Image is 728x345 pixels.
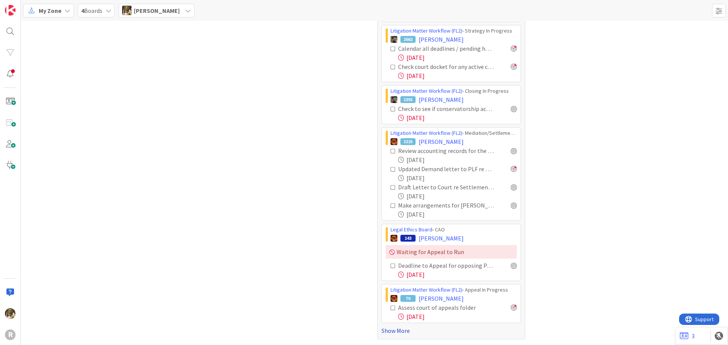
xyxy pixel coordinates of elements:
b: 4 [81,7,84,14]
div: [DATE] [398,173,517,183]
div: Check to see if conservatorship accounting has been filed (checked 7/30) [398,104,494,113]
div: 1391 [400,96,416,103]
a: Litigation Matter Workflow (FL2) [391,130,462,136]
div: [DATE] [398,192,517,201]
div: 143 [400,235,416,242]
div: Make arrangements for [PERSON_NAME] to have a place to stay a head of trial on [DATE] [398,201,494,210]
div: 2662 [400,36,416,43]
img: TR [391,138,397,145]
div: [DATE] [398,53,517,62]
div: [DATE] [398,312,517,321]
img: MW [391,96,397,103]
div: 2225 [400,138,416,145]
div: › CAO [391,226,517,234]
img: DG [5,308,16,319]
a: Show More [381,326,521,335]
a: 3 [680,331,695,340]
span: Boards [81,6,102,15]
div: 70 [400,295,416,302]
img: TR [391,235,397,242]
a: Litigation Matter Workflow (FL2) [391,27,462,34]
a: Legal Ethics Board [391,226,432,233]
div: Waiting for Appeal to Run [386,245,517,259]
div: Draft Letter to Court re Settlement - attorney fees [398,183,494,192]
span: Support [16,1,35,10]
span: [PERSON_NAME] [419,95,464,104]
span: [PERSON_NAME] [419,294,464,303]
div: Assess court of appeals folder [398,303,490,312]
div: [DATE] [398,113,517,122]
div: › Closing In Progress [391,87,517,95]
img: Visit kanbanzone.com [5,5,16,16]
div: › Mediation/Settlement in Progress [391,129,517,137]
a: Litigation Matter Workflow (FL2) [391,87,462,94]
div: Check court docket for any active cases: Pull all existing documents and put in case pleading fol... [398,62,494,71]
div: [DATE] [398,71,517,80]
img: DG [122,6,132,15]
div: › Strategy In Progress [391,27,517,35]
img: TR [391,295,397,302]
div: [DATE] [398,270,517,279]
div: › Appeal In Progress [391,286,517,294]
div: [DATE] [398,155,517,164]
img: MW [391,36,397,43]
div: Review accounting records for the trust / circulate to Trustee and Beneficiaries (see 9/2 email) [398,146,494,155]
div: R [5,329,16,340]
a: Litigation Matter Workflow (FL2) [391,286,462,293]
span: My Zone [39,6,61,15]
span: [PERSON_NAME] [419,234,464,243]
span: [PERSON_NAME] [419,35,464,44]
span: [PERSON_NAME] [419,137,464,146]
span: [PERSON_NAME] [134,6,180,15]
div: Calendar all deadlines / pending hearings / etc. Update "Next Deadline" field on this card [398,44,494,53]
div: Updated Demand letter to PLF re atty fees (see 9/2 email) [398,164,494,173]
div: Deadline to Appeal for opposing Party -[DATE] - If no appeal then close file. [398,261,494,270]
div: [DATE] [398,210,517,219]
